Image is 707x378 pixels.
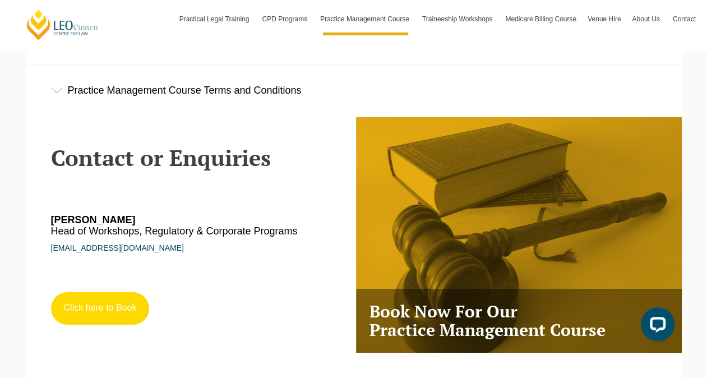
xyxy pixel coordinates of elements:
a: Traineeship Workshops [417,3,500,35]
a: About Us [626,3,667,35]
a: [EMAIL_ADDRESS][DOMAIN_NAME] [51,243,184,252]
a: Book Now For OurPractice Management Course [356,117,682,353]
strong: [PERSON_NAME] [51,214,136,225]
div: Practice Management Course Terms and Conditions [26,64,682,117]
a: Venue Hire [582,3,626,35]
h3: Book Now For Our Practice Management Course [356,289,682,353]
a: Practical Legal Training [174,3,257,35]
iframe: LiveChat chat widget [632,303,679,350]
a: Practice Management Course [315,3,417,35]
a: CPD Programs [256,3,315,35]
h6: Head of Workshops, Regulatory & Corporate Programs [51,215,316,237]
a: Click here to Book [51,292,150,325]
a: [PERSON_NAME] Centre for Law [25,9,100,41]
h2: Contact or Enquiries [51,145,345,170]
a: Contact [667,3,701,35]
a: Medicare Billing Course [500,3,582,35]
